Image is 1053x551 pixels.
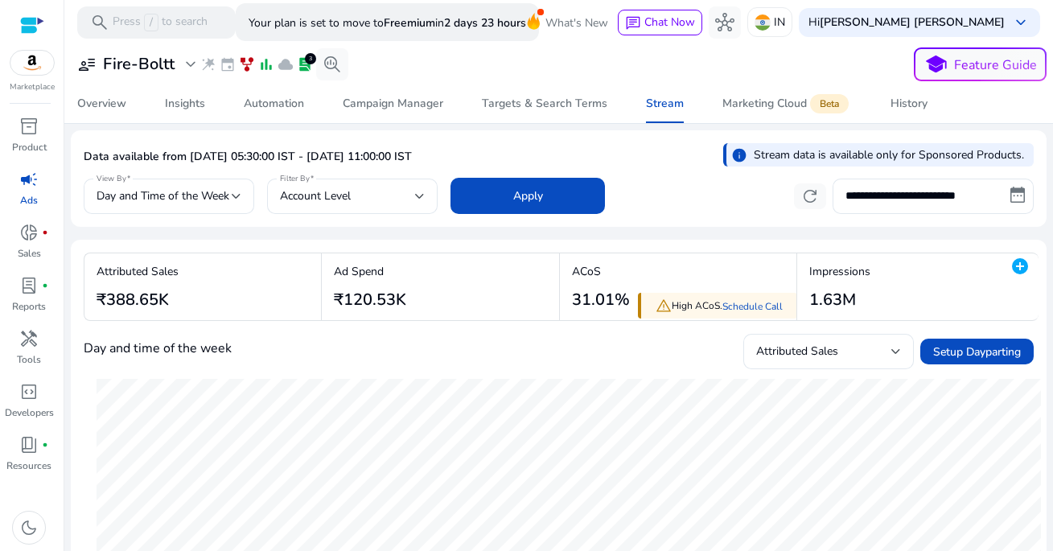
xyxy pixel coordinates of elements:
[756,343,838,359] span: Attributed Sales
[77,55,97,74] span: user_attributes
[1011,13,1030,32] span: keyboard_arrow_down
[638,293,797,319] div: High ACoS.
[572,263,630,280] p: ACoS
[914,47,1047,81] button: schoolFeature Guide
[709,6,741,39] button: hub
[19,170,39,189] span: campaign
[97,290,179,310] h3: ₹388.65K
[444,15,526,31] b: 2 days 23 hours
[10,81,55,93] p: Marketplace
[258,56,274,72] span: bar_chart
[644,14,695,30] span: Chat Now
[165,98,205,109] div: Insights
[809,290,870,310] h3: 1.63M
[84,341,232,356] h4: Day and time of the week
[656,298,672,314] span: warning
[482,98,607,109] div: Targets & Search Terms
[924,53,948,76] span: school
[891,98,928,109] div: History
[17,352,41,367] p: Tools
[19,117,39,136] span: inventory_2
[278,56,294,72] span: cloud
[10,51,54,75] img: amazon.svg
[754,146,1024,163] p: Stream data is available only for Sponsored Products.
[19,382,39,401] span: code_blocks
[820,14,1005,30] b: [PERSON_NAME] [PERSON_NAME]
[810,94,849,113] span: Beta
[755,14,771,31] img: in.svg
[97,263,179,280] p: Attributed Sales
[316,48,348,80] button: search_insights
[809,263,870,280] p: Impressions
[384,15,435,31] b: Freemium
[19,223,39,242] span: donut_small
[19,435,39,454] span: book_4
[220,56,236,72] span: event
[280,188,351,204] span: Account Level
[97,173,126,184] mat-label: View By
[12,299,46,314] p: Reports
[244,98,304,109] div: Automation
[42,282,48,289] span: fiber_manual_record
[794,183,826,209] button: refresh
[97,188,229,204] span: Day and Time of the Week
[722,97,852,110] div: Marketing Cloud
[625,15,641,31] span: chat
[513,187,543,204] span: Apply
[84,149,412,165] p: Data available from [DATE] 05:30:00 IST - [DATE] 11:00:00 IST
[280,173,310,184] mat-label: Filter By
[954,56,1037,75] p: Feature Guide
[450,178,605,214] button: Apply
[334,290,406,310] h3: ₹120.53K
[297,56,313,72] span: lab_profile
[545,9,608,37] span: What's New
[808,17,1005,28] p: Hi
[5,405,54,420] p: Developers
[572,290,630,310] h3: 31.01%
[239,56,255,72] span: family_history
[19,276,39,295] span: lab_profile
[1010,257,1030,276] mat-icon: add_circle
[305,53,316,64] div: 3
[774,8,785,36] p: IN
[323,55,342,74] span: search_insights
[19,329,39,348] span: handyman
[334,263,406,280] p: Ad Spend
[12,140,47,154] p: Product
[42,442,48,448] span: fiber_manual_record
[646,98,684,109] div: Stream
[200,56,216,72] span: wand_stars
[20,193,38,208] p: Ads
[618,10,702,35] button: chatChat Now
[920,339,1034,364] button: Setup Dayparting
[90,13,109,32] span: search
[103,55,175,74] h3: Fire-Boltt
[181,55,200,74] span: expand_more
[113,14,208,31] p: Press to search
[77,98,126,109] div: Overview
[6,458,51,473] p: Resources
[800,187,820,206] span: refresh
[933,343,1021,360] span: Setup Dayparting
[144,14,158,31] span: /
[731,147,747,163] span: info
[42,229,48,236] span: fiber_manual_record
[343,98,443,109] div: Campaign Manager
[722,300,783,313] a: Schedule Call
[715,13,734,32] span: hub
[19,518,39,537] span: dark_mode
[249,9,526,37] p: Your plan is set to move to in
[18,246,41,261] p: Sales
